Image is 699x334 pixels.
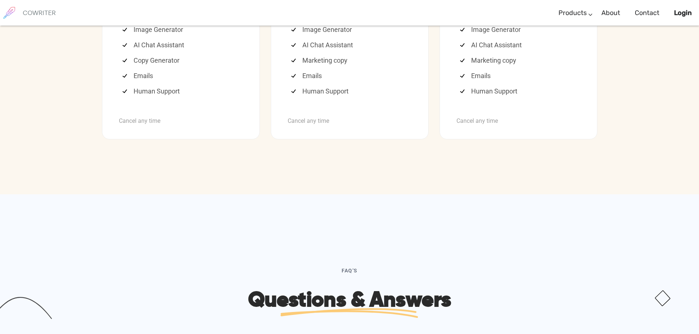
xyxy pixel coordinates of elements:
li: AI Chat Assistant [123,37,243,53]
li: Emails [291,68,412,84]
li: Human Support [291,84,412,99]
img: shape [654,290,671,307]
li: Image Generator [460,22,580,37]
li: Image Generator [291,22,412,37]
a: Contact [635,2,659,24]
li: Marketing copy [291,53,412,68]
li: Human Support [123,84,243,99]
li: Copy Generator [123,53,243,68]
span: Questions & Answers [248,286,451,313]
h6: COWRITER [23,10,56,16]
div: Cancel any time [119,105,243,126]
a: About [601,2,620,24]
li: Marketing copy [460,53,580,68]
li: AI Chat Assistant [460,37,580,53]
div: Cancel any time [456,105,580,126]
h6: FAQ's [233,268,466,279]
li: AI Chat Assistant [291,37,412,53]
a: Login [674,2,692,24]
a: Products [558,2,587,24]
li: Human Support [460,84,580,99]
li: Emails [123,68,243,84]
div: Cancel any time [288,105,412,126]
li: Image Generator [123,22,243,37]
b: Login [674,9,692,17]
li: Emails [460,68,580,84]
